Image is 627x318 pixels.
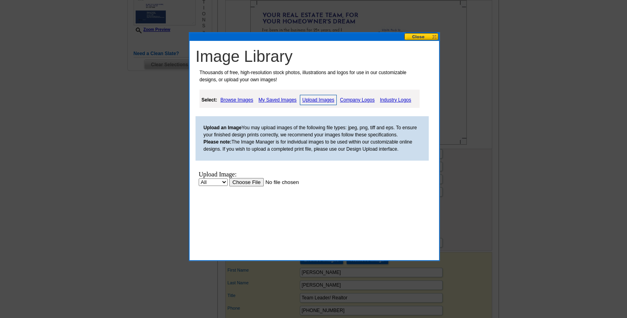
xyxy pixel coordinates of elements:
[203,139,232,145] b: Please note:
[468,134,627,318] iframe: LiveChat chat widget
[196,47,437,66] h1: Image Library
[196,69,422,83] p: Thousands of free, high-resolution stock photos, illustrations and logos for use in our customiza...
[300,95,337,105] a: Upload Images
[3,3,148,10] div: Upload Image:
[378,95,413,105] a: Industry Logos
[196,116,429,161] div: You may upload images of the following file types: jpeg, png, tiff and eps. To ensure your finish...
[201,97,217,103] strong: Select:
[219,95,255,105] a: Browse Images
[338,95,376,105] a: Company Logos
[203,125,242,130] b: Upload an Image
[257,95,299,105] a: My Saved Images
